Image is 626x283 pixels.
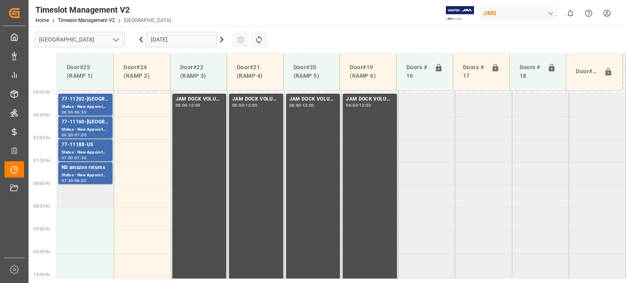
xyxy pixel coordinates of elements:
div: Status - New Appointment [62,126,109,133]
span: 08:30 Hr [33,204,50,208]
button: Help Center [580,4,598,22]
div: - [73,179,75,182]
div: JIMS [480,7,558,19]
span: 06:30 Hr [33,113,50,117]
div: NS amazon returns [62,164,109,172]
div: Door#25 (RAMP 1) [64,60,107,83]
div: Door#19 (RAMP 6) [346,60,390,83]
div: Door#24 (RAMP 2) [120,60,163,83]
button: show 0 new notifications [561,4,580,22]
div: JAM DOCK VOLUME CONTROL [176,95,223,103]
span: 10:00 Hr [33,272,50,277]
div: Door#22 (RAMP 3) [177,60,220,83]
div: - [187,103,188,107]
div: Door#23 [573,64,601,79]
div: 07:30 [75,156,86,160]
div: Door#20 (RAMP 5) [290,60,333,83]
div: 07:30 [62,179,73,182]
div: Timeslot Management V2 [35,4,171,16]
div: - [358,103,359,107]
div: JAM DOCK VOLUME CONTROL [289,95,337,103]
div: - [301,103,302,107]
div: JAM DOCK VOLUME CONTROL [346,95,394,103]
div: 07:00 [62,156,73,160]
div: Status - New Appointment [62,149,109,156]
div: - [73,156,75,160]
div: 06:30 [62,133,73,137]
input: DD.MM.YYYY [146,32,217,47]
img: Exertis%20JAM%20-%20Email%20Logo.jpg_1722504956.jpg [446,6,474,20]
div: 77-11188-US [62,141,109,149]
div: Door#21 (RAMP 4) [234,60,277,83]
a: Timeslot Management V2 [58,18,115,23]
div: 12:00 [359,103,371,107]
div: - [244,103,245,107]
div: 06:00 [346,103,358,107]
span: 07:30 Hr [33,158,50,163]
div: Doors # 16 [403,60,431,83]
div: 06:00 [176,103,187,107]
div: 06:30 [75,110,86,114]
div: Doors # 17 [460,60,488,83]
div: 06:00 [289,103,301,107]
input: Type to search/select [34,32,125,47]
div: 06:00 [62,110,73,114]
span: 06:00 Hr [33,90,50,94]
div: 77-11202-[GEOGRAPHIC_DATA] [62,95,109,103]
div: JAM DOCK VOLUME CONTROL [232,95,280,103]
div: 08:00 [75,179,86,182]
div: 06:00 [232,103,244,107]
span: 09:30 Hr [33,250,50,254]
a: Home [35,18,49,23]
div: - [73,133,75,137]
div: Status - New Appointment [62,172,109,179]
div: - [73,110,75,114]
div: Doors # 18 [516,60,544,83]
span: 09:00 Hr [33,227,50,231]
button: open menu [110,33,122,46]
div: 12:00 [189,103,201,107]
button: JIMS [480,5,561,21]
div: Status - New Appointment [62,103,109,110]
div: 12:00 [302,103,314,107]
div: 12:00 [245,103,257,107]
div: 07:00 [75,133,86,137]
span: 07:00 Hr [33,136,50,140]
div: 77-11160-[GEOGRAPHIC_DATA] [62,118,109,126]
span: 08:00 Hr [33,181,50,186]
